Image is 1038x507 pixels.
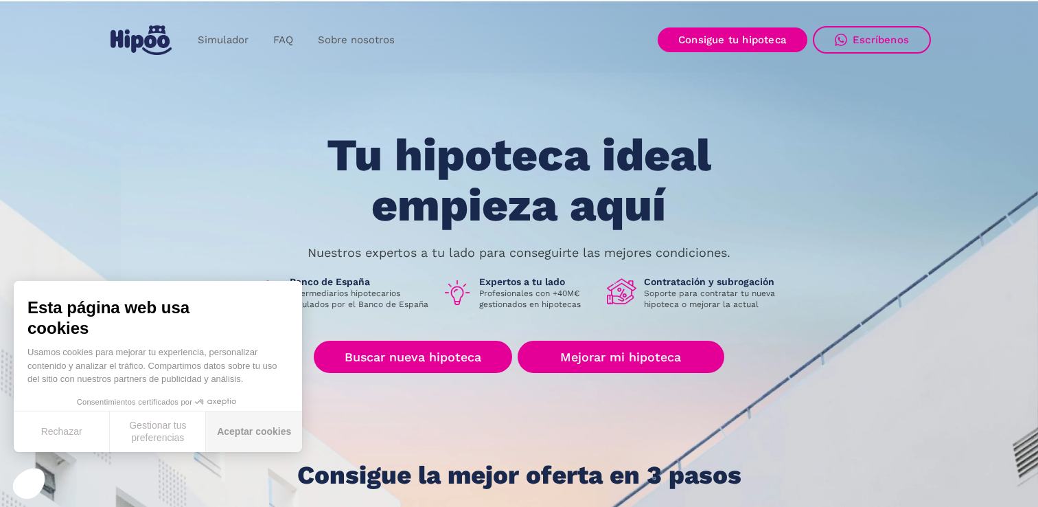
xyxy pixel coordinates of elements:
p: Soporte para contratar tu nueva hipoteca o mejorar la actual [644,288,785,310]
a: Simulador [185,27,261,54]
a: Mejorar mi hipoteca [518,341,724,373]
a: FAQ [261,27,305,54]
a: Consigue tu hipoteca [658,27,807,52]
div: Escríbenos [853,34,909,46]
h1: Expertos a tu lado [479,275,596,288]
p: Profesionales con +40M€ gestionados en hipotecas [479,288,596,310]
p: Intermediarios hipotecarios regulados por el Banco de España [290,288,431,310]
h1: Tu hipoteca ideal empieza aquí [259,131,779,230]
a: Sobre nosotros [305,27,407,54]
p: Nuestros expertos a tu lado para conseguirte las mejores condiciones. [308,247,730,258]
h1: Consigue la mejor oferta en 3 pasos [297,462,741,489]
h1: Contratación y subrogación [644,275,785,288]
a: home [107,20,174,60]
a: Buscar nueva hipoteca [314,341,512,373]
h1: Banco de España [290,275,431,288]
a: Escríbenos [813,26,931,54]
